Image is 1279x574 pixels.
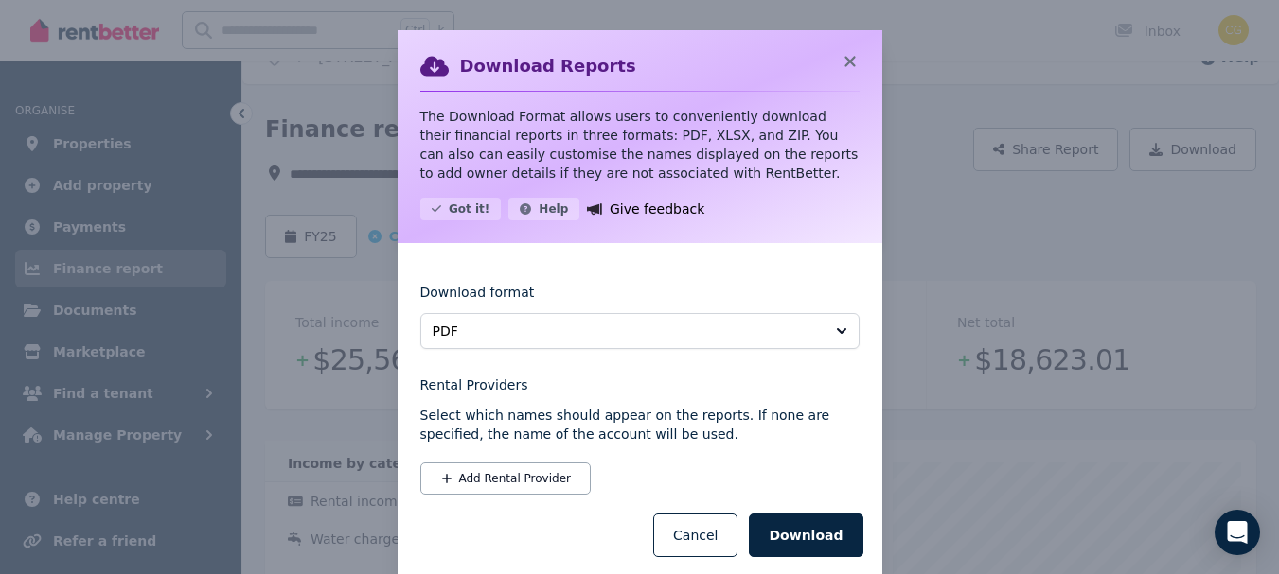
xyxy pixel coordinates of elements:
[420,462,591,495] button: Add Rental Provider
[653,513,737,557] button: Cancel
[508,198,579,220] button: Help
[433,322,821,340] span: PDF
[587,198,704,220] a: Give feedback
[420,107,860,183] p: The Download Format allows users to conveniently download their financial reports in three format...
[749,513,862,557] button: Download
[420,375,860,394] legend: Rental Providers
[420,313,860,349] button: PDF
[460,53,636,79] h2: Download Reports
[420,283,535,313] label: Download format
[420,406,860,444] p: Select which names should appear on the reports. If none are specified, the name of the account w...
[1215,510,1260,555] div: Open Intercom Messenger
[420,198,502,220] button: Got it!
